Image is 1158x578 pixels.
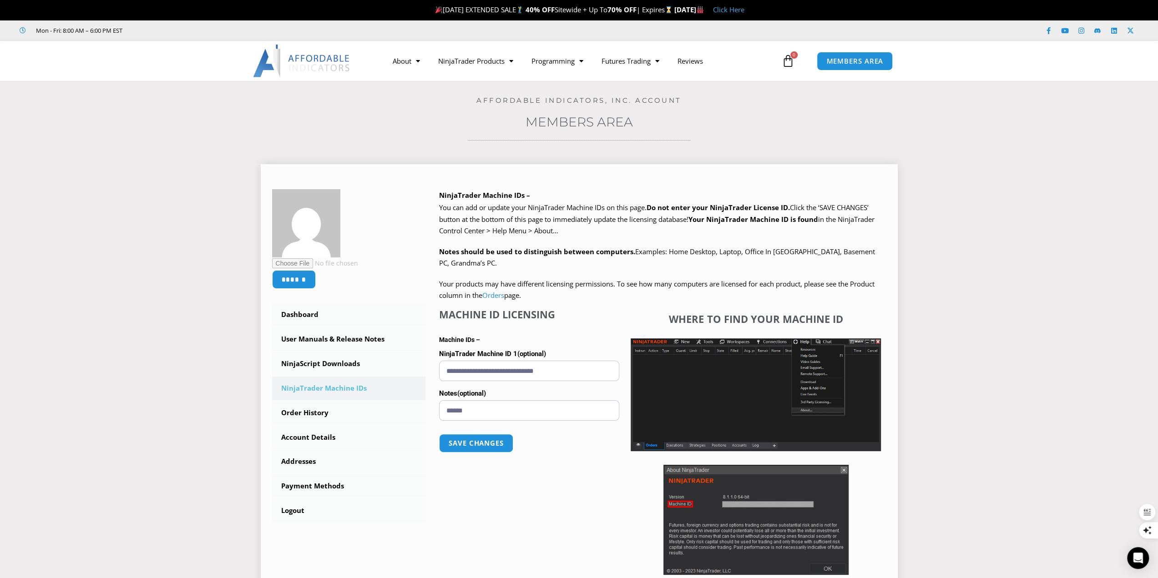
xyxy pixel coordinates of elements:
img: Screenshot 2025-01-17 114931 | Affordable Indicators – NinjaTrader [663,465,849,575]
a: Members Area [526,114,633,130]
label: Notes [439,387,619,400]
img: 🏌️‍♂️ [516,6,523,13]
nav: Menu [384,50,779,71]
span: Your products may have different licensing permissions. To see how many computers are licensed fo... [439,279,875,300]
a: Order History [272,401,426,425]
a: MEMBERS AREA [817,52,893,70]
b: Do not enter your NinjaTrader License ID. [647,203,790,212]
a: Programming [522,50,592,71]
a: Orders [482,291,504,300]
a: Addresses [272,450,426,473]
strong: Notes should be used to distinguish between computers. [439,247,635,256]
a: Affordable Indicators, Inc. Account [476,96,682,105]
strong: 70% OFF [607,5,637,14]
strong: Machine IDs – [439,336,480,343]
img: ⌛ [665,6,672,13]
h4: Machine ID Licensing [439,308,619,320]
a: User Manuals & Release Notes [272,327,426,351]
b: NinjaTrader Machine IDs – [439,191,530,200]
img: 🎉 [435,6,442,13]
a: Futures Trading [592,50,668,71]
img: b5643e653da8c0a75aabb67ea7e5e79a9e21e6460760f2d2523a5daa0275cc56 [272,189,340,257]
span: 0 [790,51,798,59]
nav: Account pages [272,303,426,523]
span: Examples: Home Desktop, Laptop, Office In [GEOGRAPHIC_DATA], Basement PC, Grandma’s PC. [439,247,875,268]
label: NinjaTrader Machine ID 1 [439,347,619,361]
a: 0 [768,48,808,74]
strong: Your NinjaTrader Machine ID is found [688,215,818,224]
a: Payment Methods [272,474,426,498]
div: Open Intercom Messenger [1127,547,1149,569]
a: Logout [272,499,426,523]
a: Click Here [713,5,744,14]
a: Account Details [272,426,426,449]
strong: [DATE] [674,5,704,14]
iframe: Customer reviews powered by Trustpilot [135,26,272,35]
span: (optional) [457,389,486,397]
a: Reviews [668,50,712,71]
a: About [384,50,429,71]
img: 🏭 [697,6,703,13]
a: NinjaTrader Products [429,50,522,71]
a: Dashboard [272,303,426,327]
strong: 40% OFF [526,5,555,14]
span: Mon - Fri: 8:00 AM – 6:00 PM EST [34,25,122,36]
span: Click the ‘SAVE CHANGES’ button at the bottom of this page to immediately update the licensing da... [439,203,875,235]
span: MEMBERS AREA [826,58,883,65]
button: Save changes [439,434,513,452]
a: NinjaTrader Machine IDs [272,377,426,400]
h4: Where to find your Machine ID [631,313,881,325]
span: (optional) [517,350,546,358]
span: [DATE] EXTENDED SALE Sitewide + Up To | Expires [433,5,674,14]
a: NinjaScript Downloads [272,352,426,376]
img: LogoAI | Affordable Indicators – NinjaTrader [253,45,351,77]
span: You can add or update your NinjaTrader Machine IDs on this page. [439,203,647,212]
img: Screenshot 2025-01-17 1155544 | Affordable Indicators – NinjaTrader [631,338,881,451]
